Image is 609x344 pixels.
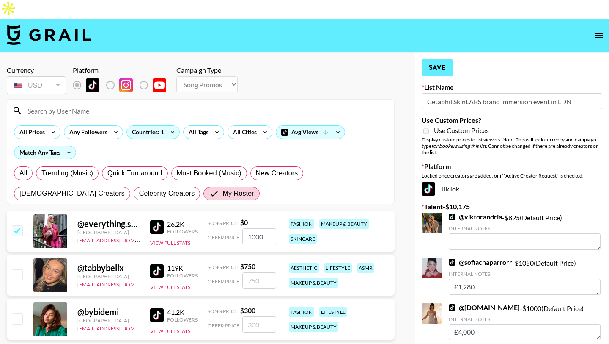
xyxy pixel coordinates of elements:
[22,104,389,117] input: Search by User Name
[176,66,238,75] div: Campaign Type
[139,189,195,199] span: Celebrity Creators
[86,78,99,92] img: TikTok
[14,146,76,159] div: Match Any Tags
[357,263,374,273] div: asmr
[324,263,352,273] div: lifestyle
[319,307,347,317] div: lifestyle
[289,322,338,332] div: makeup & beauty
[422,182,435,196] img: TikTok
[184,126,210,139] div: All Tags
[449,258,512,266] a: @sofiachaparrorr
[289,234,317,244] div: skincare
[64,126,109,139] div: Any Followers
[449,303,601,340] div: - $ 1000 (Default Price)
[167,308,198,316] div: 41.2K
[77,317,140,324] div: [GEOGRAPHIC_DATA]
[19,189,125,199] span: [DEMOGRAPHIC_DATA] Creators
[590,27,607,44] button: open drawer
[208,234,241,241] span: Offer Price:
[228,126,258,139] div: All Cities
[167,272,198,279] div: Followers
[7,75,66,96] div: Remove selected talent to change your currency
[208,264,239,270] span: Song Price:
[449,213,502,221] a: @viktorandria
[422,203,602,211] label: Talent - $ 10,175
[319,219,369,229] div: makeup & beauty
[150,328,190,334] button: View Full Stats
[208,278,241,285] span: Offer Price:
[73,76,173,94] div: List locked to TikTok.
[222,189,254,199] span: My Roster
[289,219,314,229] div: fashion
[449,324,601,340] textarea: £4,000
[240,262,255,270] strong: $ 750
[422,162,602,171] label: Platform
[8,78,64,93] div: USD
[431,143,486,149] em: for bookers using this list
[422,83,602,92] label: List Name
[449,213,601,250] div: - $ 825 (Default Price)
[77,263,140,273] div: @ tabbybellx
[449,316,601,322] div: Internal Notes:
[422,172,602,179] div: Locked once creators are added, or if "Active Creator Request" is checked.
[77,307,140,317] div: @ bybidemi
[449,214,455,220] img: TikTok
[14,126,47,139] div: All Prices
[276,126,345,139] div: Avg Views
[73,66,173,75] div: Platform
[127,126,179,139] div: Countries: 1
[208,220,239,226] span: Song Price:
[256,168,298,178] span: New Creators
[422,59,453,76] button: Save
[150,220,164,234] img: TikTok
[41,168,93,178] span: Trending (Music)
[240,218,248,226] strong: $ 0
[19,168,27,178] span: All
[449,258,601,295] div: - $ 1050 (Default Price)
[150,308,164,322] img: TikTok
[107,168,162,178] span: Quick Turnaround
[150,284,190,290] button: View Full Stats
[7,25,91,45] img: Grail Talent
[7,66,66,75] div: Currency
[289,263,319,273] div: aesthetic
[449,271,601,277] div: Internal Notes:
[177,168,241,178] span: Most Booked (Music)
[240,306,255,314] strong: $ 300
[77,273,140,280] div: [GEOGRAPHIC_DATA]
[289,278,338,288] div: makeup & beauty
[449,279,601,295] textarea: £1,280
[208,322,241,329] span: Offer Price:
[449,303,520,312] a: @[DOMAIN_NAME]
[289,307,314,317] div: fashion
[167,316,198,323] div: Followers
[208,308,239,314] span: Song Price:
[77,219,140,229] div: @ everything.sumii
[422,182,602,196] div: TikTok
[77,229,140,236] div: [GEOGRAPHIC_DATA]
[153,78,166,92] img: YouTube
[150,240,190,246] button: View Full Stats
[434,126,489,135] span: Use Custom Prices
[77,236,162,244] a: [EMAIL_ADDRESS][DOMAIN_NAME]
[242,316,276,333] input: 300
[167,220,198,228] div: 26.2K
[422,116,602,125] label: Use Custom Prices?
[449,225,601,232] div: Internal Notes:
[167,228,198,235] div: Followers
[77,280,162,288] a: [EMAIL_ADDRESS][DOMAIN_NAME]
[119,78,133,92] img: Instagram
[150,264,164,278] img: TikTok
[242,272,276,289] input: 750
[449,304,455,311] img: TikTok
[449,259,455,266] img: TikTok
[167,264,198,272] div: 119K
[77,324,162,332] a: [EMAIL_ADDRESS][DOMAIN_NAME]
[422,136,602,155] div: Display custom prices to list viewers. Note: This will lock currency and campaign type . Cannot b...
[242,228,276,244] input: 0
